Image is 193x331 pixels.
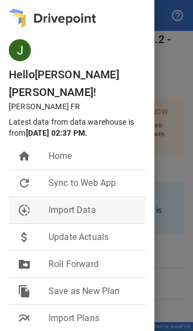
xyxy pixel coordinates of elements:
[9,9,96,28] img: logo
[9,101,154,112] p: [PERSON_NAME] FR
[18,150,31,163] span: home
[49,150,137,163] span: Home
[49,285,137,298] span: Save as New Plan
[49,231,137,244] span: Update Actuals
[49,177,137,190] span: Sync to Web App
[9,39,31,61] img: ACg8ocI5fiiPRt7E1EKWdHZcEe4NWKgkzp9leEYC9n3Uepsb0ZSoVA=s96-c
[26,129,87,137] b: [DATE] 02:37 PM .
[9,116,150,138] p: Latest data from data warehouse is from
[18,312,31,325] span: multiline_chart
[18,285,31,298] span: file_copy
[9,66,154,101] h6: Hello [PERSON_NAME] [PERSON_NAME] !
[18,231,31,244] span: attach_money
[18,204,31,217] span: downloading
[18,258,31,271] span: drive_file_move
[49,312,137,325] span: Import Plans
[49,204,137,217] span: Import Data
[18,177,31,190] span: refresh
[49,258,137,271] span: Roll Forward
